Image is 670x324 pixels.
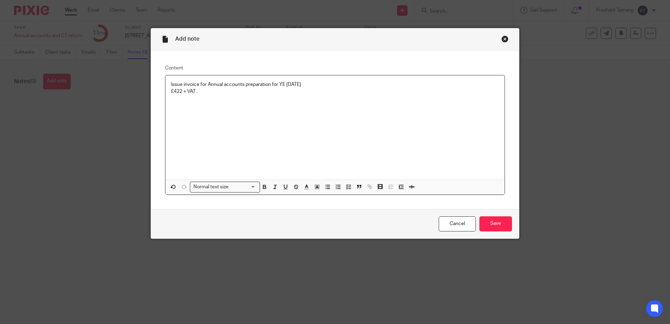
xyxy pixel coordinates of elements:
[501,35,508,42] div: Close this dialog window
[175,36,199,42] span: Add note
[192,183,230,191] span: Normal text size
[171,88,499,95] p: £422 + VAT .
[171,81,499,88] p: Issue invoice for Annual accounts preparation for YE [DATE]
[479,216,512,231] input: Save
[190,182,260,193] div: Search for option
[439,216,476,231] a: Cancel
[231,183,256,191] input: Search for option
[165,65,505,72] label: Content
